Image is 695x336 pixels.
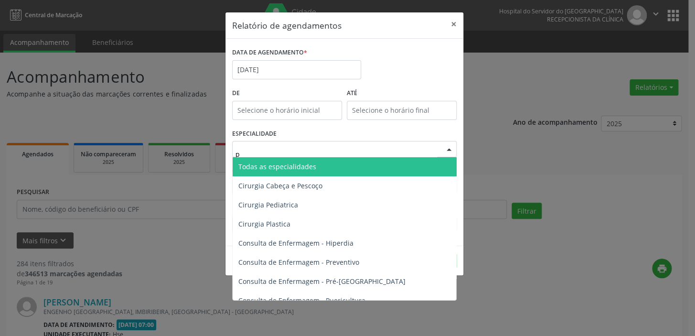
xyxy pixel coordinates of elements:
[238,238,353,248] span: Consulta de Enfermagem - Hiperdia
[232,86,342,101] label: De
[238,162,316,171] span: Todas as especialidades
[238,258,359,267] span: Consulta de Enfermagem - Preventivo
[232,101,342,120] input: Selecione o horário inicial
[238,200,298,209] span: Cirurgia Pediatrica
[347,86,457,101] label: ATÉ
[232,60,361,79] input: Selecione uma data ou intervalo
[238,296,365,305] span: Consulta de Enfermagem - Puericultura
[235,144,437,163] input: Seleciona uma especialidade
[232,45,307,60] label: DATA DE AGENDAMENTO
[347,101,457,120] input: Selecione o horário final
[444,12,463,36] button: Close
[232,127,277,141] label: ESPECIALIDADE
[238,277,406,286] span: Consulta de Enfermagem - Pré-[GEOGRAPHIC_DATA]
[238,219,290,228] span: Cirurgia Plastica
[238,181,322,190] span: Cirurgia Cabeça e Pescoço
[232,19,342,32] h5: Relatório de agendamentos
